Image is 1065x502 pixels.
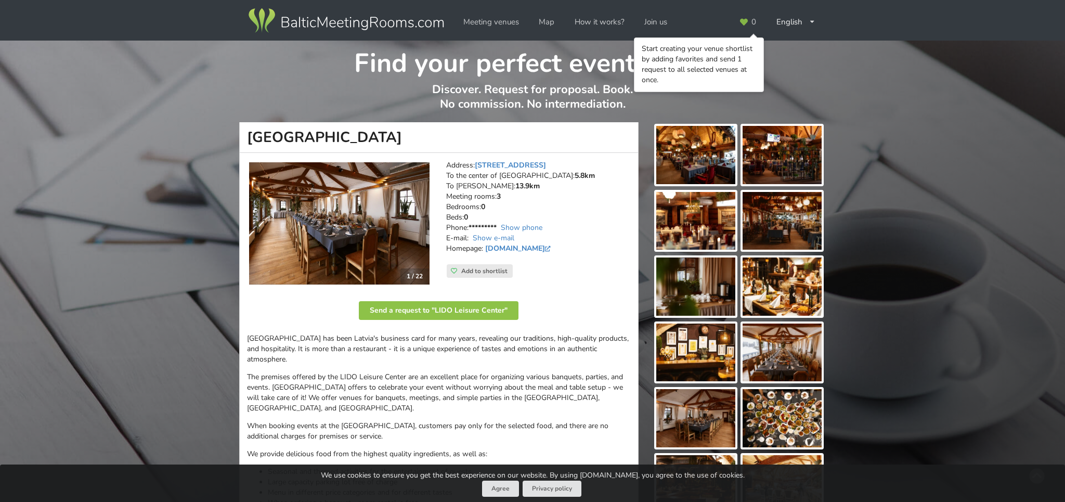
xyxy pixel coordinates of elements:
[743,192,822,250] img: LIDO Leisure Center | Riga | Event place - gallery picture
[769,12,823,32] div: English
[743,126,822,184] img: LIDO Leisure Center | Riga | Event place - gallery picture
[239,122,639,153] h1: [GEOGRAPHIC_DATA]
[656,192,735,250] img: LIDO Leisure Center | Riga | Event place - gallery picture
[400,268,429,284] div: 1 / 22
[475,160,546,170] a: [STREET_ADDRESS]
[247,421,631,442] p: When booking events at the [GEOGRAPHIC_DATA], customers pay only for the selected food, and there...
[485,243,553,253] a: [DOMAIN_NAME]
[637,12,674,32] a: Join us
[743,258,822,316] img: LIDO Leisure Center | Riga | Event place - gallery picture
[446,160,631,264] address: Address: To the center of [GEOGRAPHIC_DATA]: To [PERSON_NAME]: Meeting rooms: Bedrooms: Beds: Pho...
[642,44,756,85] div: Start creating your venue shortlist by adding favorites and send 1 request to all selected venues...
[456,12,526,32] a: Meeting venues
[743,324,822,382] img: LIDO Leisure Center | Riga | Event place - gallery picture
[567,12,632,32] a: How it works?
[656,258,735,316] img: LIDO Leisure Center | Riga | Event place - gallery picture
[461,267,508,275] span: Add to shortlist
[531,12,562,32] a: Map
[751,18,756,26] span: 0
[247,449,631,459] p: We provide delicious food from the highest quality ingredients, as well as:
[249,162,430,285] img: Restaurant, Bar | Riga | LIDO Leisure Center
[575,171,595,181] strong: 5.8km
[656,126,735,184] img: LIDO Leisure Center | Riga | Event place - gallery picture
[240,41,826,80] h1: Find your perfect event space
[515,181,540,191] strong: 13.9km
[656,324,735,382] img: LIDO Leisure Center | Riga | Event place - gallery picture
[497,191,501,201] strong: 3
[359,301,518,320] button: Send a request to "LIDO Leisure Center"
[247,372,631,414] p: The premises offered by the LIDO Leisure Center are an excellent place for organizing various ban...
[501,223,542,233] a: Show phone
[481,202,485,212] strong: 0
[656,389,735,447] img: LIDO Leisure Center | Riga | Event place - gallery picture
[247,333,631,365] p: [GEOGRAPHIC_DATA] has been Latvia's business card for many years, revealing our traditions, high-...
[240,82,826,122] p: Discover. Request for proposal. Book. No commission. No intermediation.
[743,389,822,447] img: LIDO Leisure Center | Riga | Event place - gallery picture
[249,162,430,285] a: Restaurant, Bar | Riga | LIDO Leisure Center 1 / 22
[464,212,468,222] strong: 0
[523,481,581,497] a: Privacy policy
[246,6,446,35] img: Baltic Meeting Rooms
[482,481,519,497] button: Agree
[473,233,514,243] a: Show e-mail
